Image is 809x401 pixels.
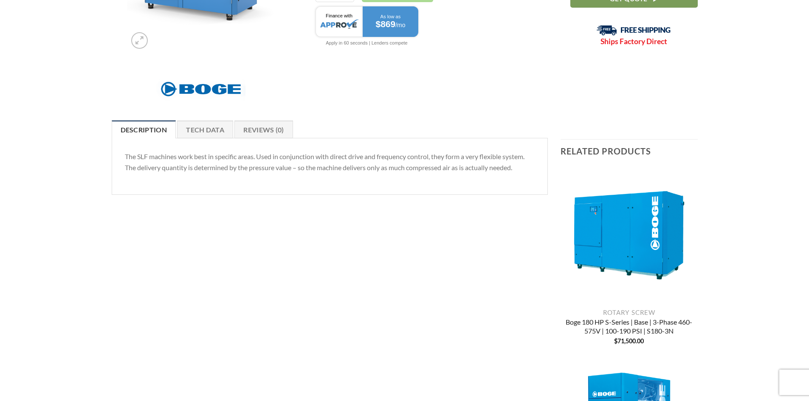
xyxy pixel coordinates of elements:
[561,167,698,304] img: Boge 180 HP S-Series | Base | 3-Phase 460-575V | 100-190 PSI | S180-3N
[600,37,667,46] strong: Ships Factory Direct
[112,121,176,138] a: Description
[177,121,233,138] a: Tech Data
[156,77,245,101] img: Boge
[614,337,644,345] bdi: 71,500.00
[614,337,617,345] span: $
[125,151,535,173] p: The SLF machines work best in specific areas. Used in conjunction with direct drive and frequency...
[597,25,671,36] img: Free Shipping
[234,121,293,138] a: Reviews (0)
[561,140,698,163] h3: Related products
[561,318,698,337] a: Boge 180 HP S-Series | Base | 3-Phase 460-575V | 100-190 PSI | S180-3N
[561,308,698,316] p: Rotary Screw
